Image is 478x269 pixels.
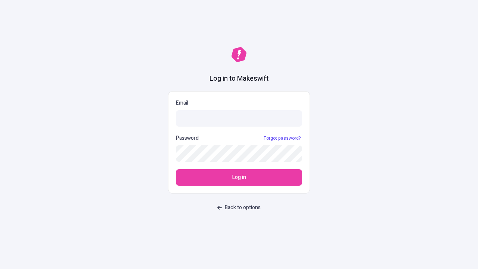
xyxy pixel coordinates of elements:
[176,110,302,127] input: Email
[225,204,261,212] span: Back to options
[262,135,302,141] a: Forgot password?
[176,169,302,186] button: Log in
[209,74,269,84] h1: Log in to Makeswift
[176,134,199,142] p: Password
[176,99,302,107] p: Email
[232,173,246,182] span: Log in
[213,201,265,214] button: Back to options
